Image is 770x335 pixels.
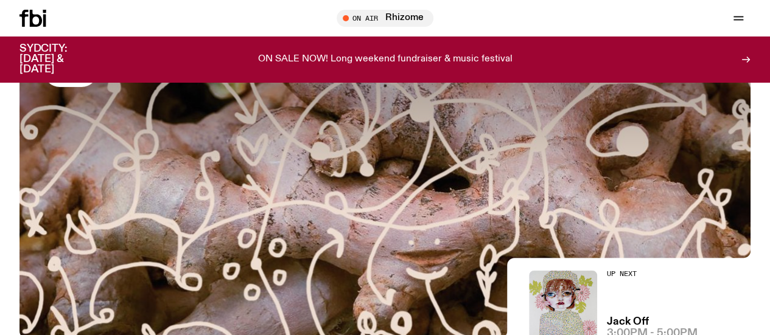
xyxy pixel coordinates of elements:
h3: SYDCITY: [DATE] & [DATE] [19,44,97,75]
h2: Up Next [607,271,698,277]
button: On AirRhizome [337,10,433,27]
p: ON SALE NOW! Long weekend fundraiser & music festival [258,54,513,65]
a: Jack Off [607,317,649,327]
